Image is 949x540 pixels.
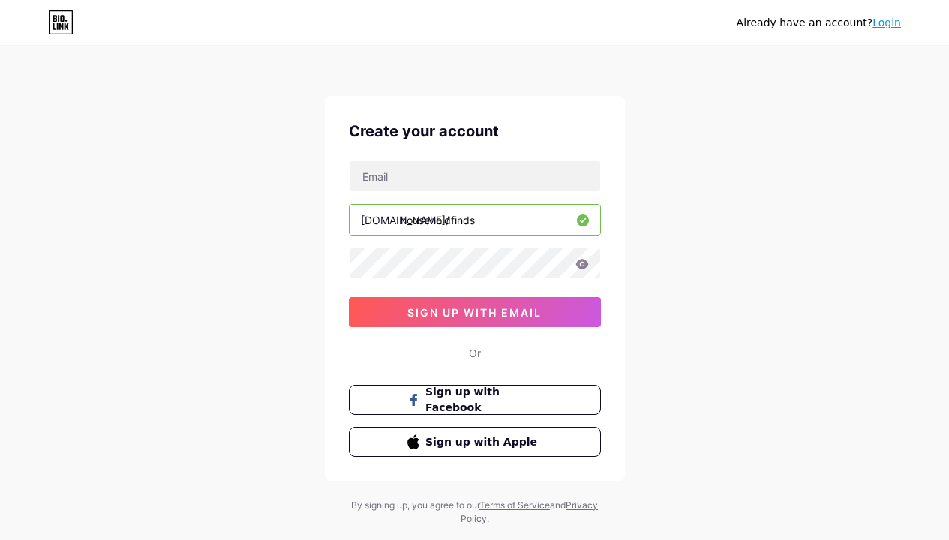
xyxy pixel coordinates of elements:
span: Sign up with Facebook [425,384,542,415]
a: Login [872,16,901,28]
button: Sign up with Apple [349,427,601,457]
button: Sign up with Facebook [349,385,601,415]
span: Sign up with Apple [425,434,542,450]
div: Create your account [349,120,601,142]
div: [DOMAIN_NAME]/ [361,212,449,228]
div: Already have an account? [737,15,901,31]
button: sign up with email [349,297,601,327]
input: Email [350,161,600,191]
a: Terms of Service [479,499,550,511]
span: sign up with email [407,306,542,319]
input: username [350,205,600,235]
div: Or [469,345,481,361]
div: By signing up, you agree to our and . [347,499,602,526]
